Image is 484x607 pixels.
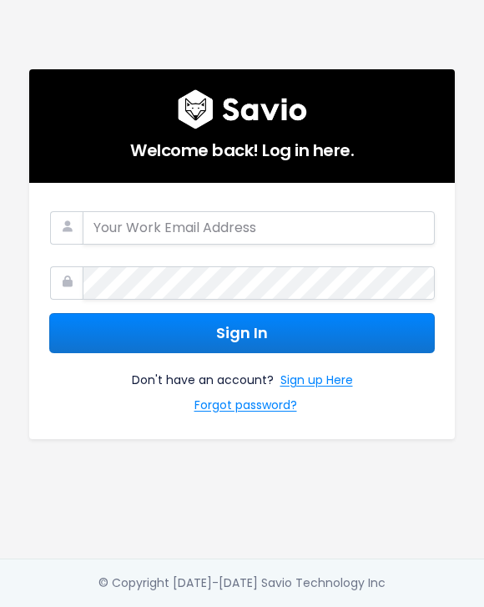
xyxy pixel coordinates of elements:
[280,370,353,394] a: Sign up Here
[49,313,435,354] button: Sign In
[49,353,435,418] div: Don't have an account?
[83,211,435,245] input: Your Work Email Address
[98,573,386,594] div: © Copyright [DATE]-[DATE] Savio Technology Inc
[194,395,297,419] a: Forgot password?
[178,89,307,129] img: logo600x187.a314fd40982d.png
[49,129,435,163] h5: Welcome back! Log in here.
